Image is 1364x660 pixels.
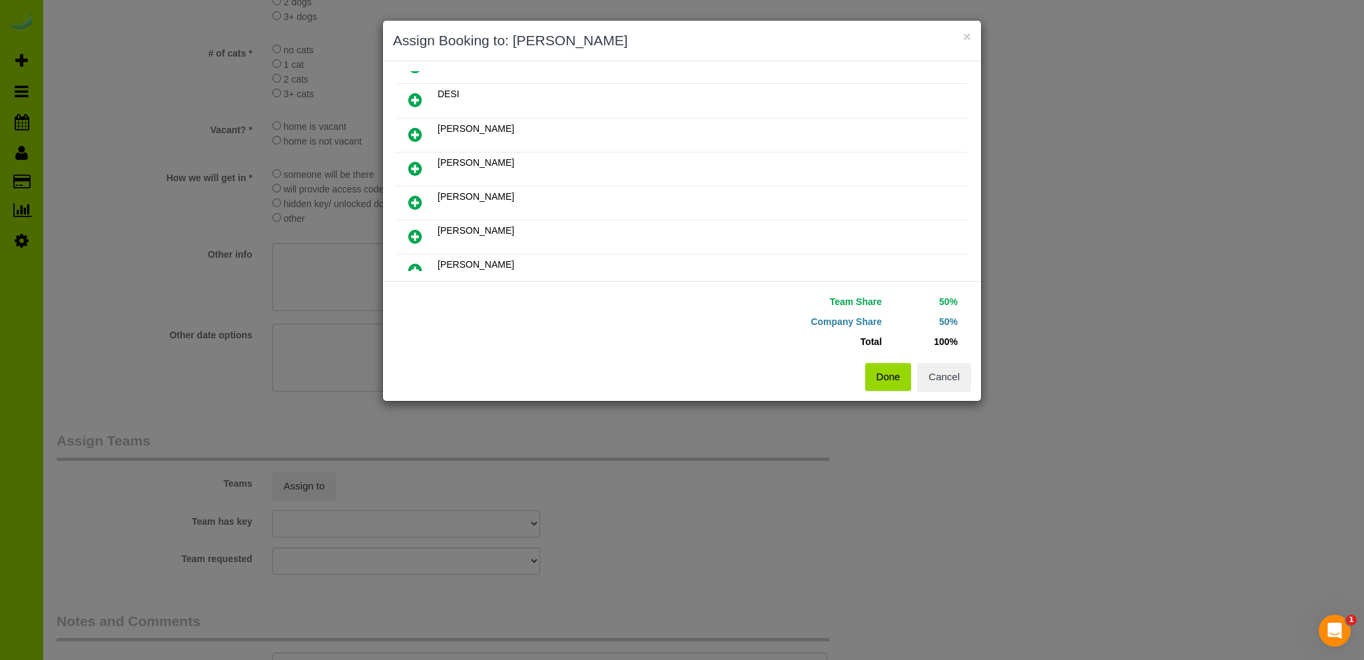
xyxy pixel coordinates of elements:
[692,332,885,352] td: Total
[438,123,514,134] span: [PERSON_NAME]
[885,332,961,352] td: 100%
[885,312,961,332] td: 50%
[438,191,514,202] span: [PERSON_NAME]
[1346,615,1357,625] span: 1
[865,363,912,391] button: Done
[438,157,514,168] span: [PERSON_NAME]
[692,292,885,312] td: Team Share
[438,225,514,236] span: [PERSON_NAME]
[1319,615,1351,647] iframe: Intercom live chat
[885,292,961,312] td: 50%
[917,363,971,391] button: Cancel
[438,89,460,99] span: DESI
[692,312,885,332] td: Company Share
[393,31,971,51] h3: Assign Booking to: [PERSON_NAME]
[963,29,971,43] button: ×
[438,259,514,270] span: [PERSON_NAME]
